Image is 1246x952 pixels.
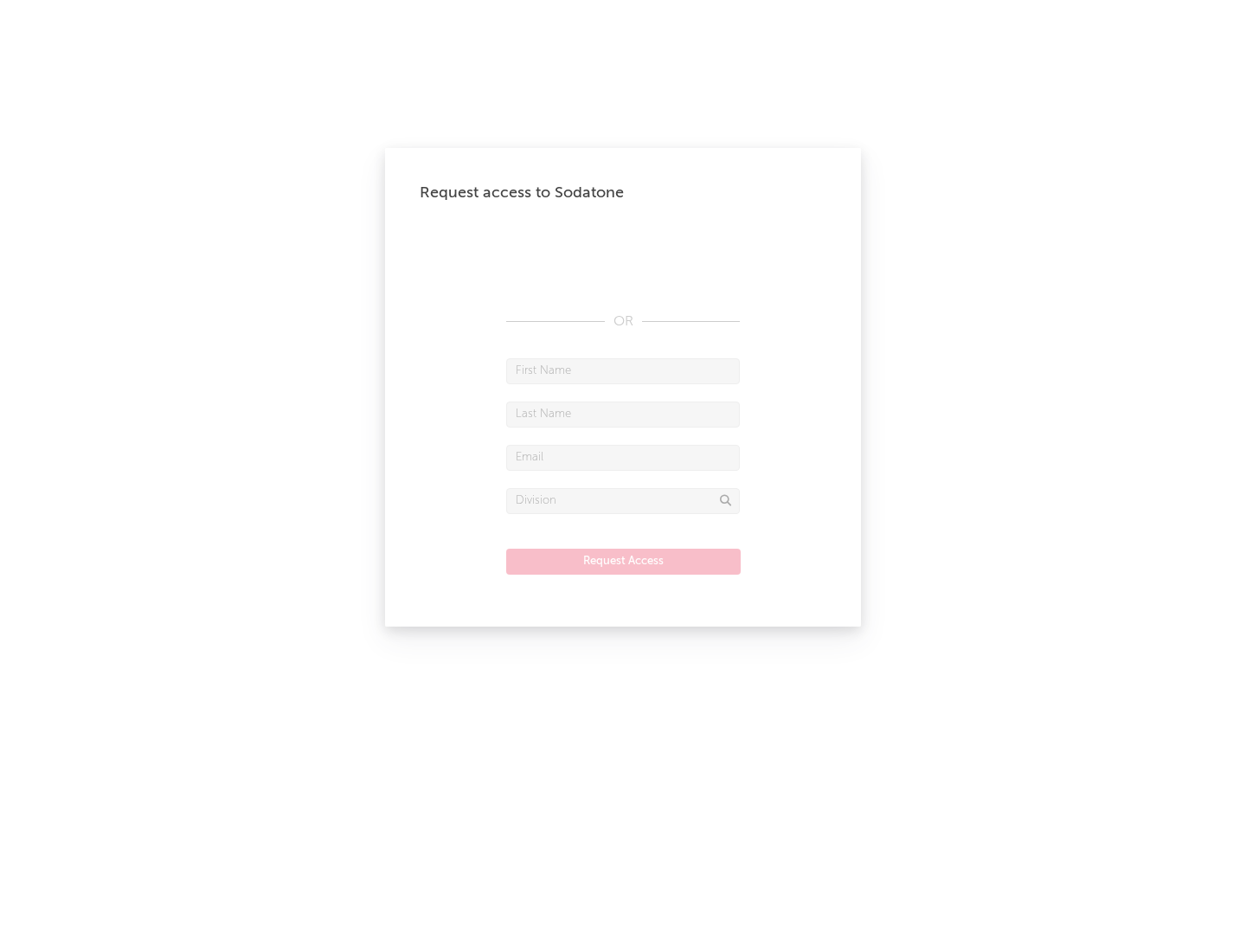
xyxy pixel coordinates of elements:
input: Last Name [506,402,740,428]
input: First Name [506,358,740,384]
button: Request Access [506,549,741,575]
input: Email [506,445,740,471]
div: Request access to Sodatone [420,183,826,203]
div: OR [506,312,740,332]
input: Division [506,488,740,514]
